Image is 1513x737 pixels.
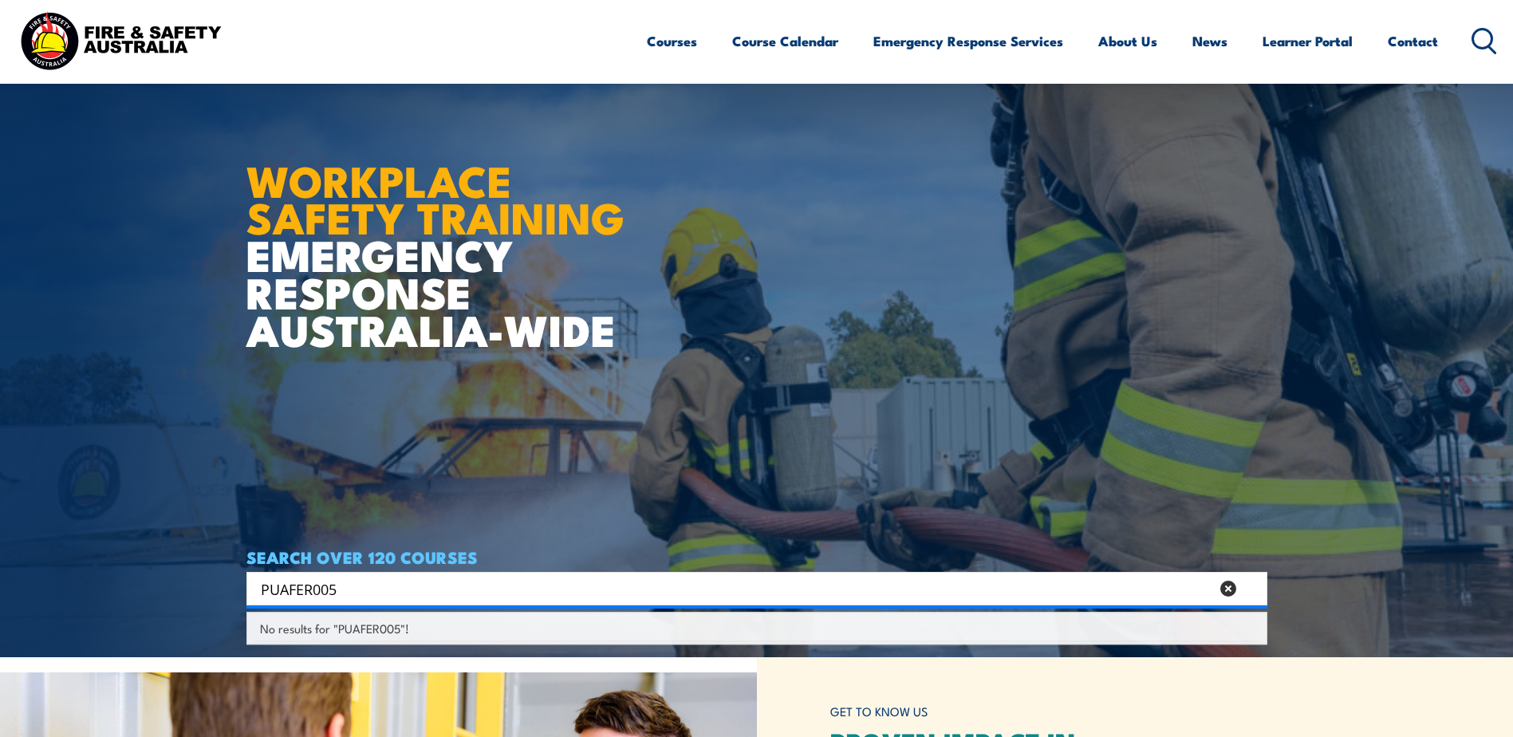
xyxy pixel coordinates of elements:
[246,121,636,348] h1: EMERGENCY RESPONSE AUSTRALIA-WIDE
[260,624,409,639] span: No results for "PUAFER005"!
[261,577,1210,601] input: Search input
[732,20,838,62] a: Course Calendar
[264,577,1213,600] form: Search form
[1192,20,1227,62] a: News
[1263,20,1353,62] a: Learner Portal
[1239,577,1262,600] button: Search magnifier button
[873,20,1063,62] a: Emergency Response Services
[246,548,1267,566] h4: SEARCH OVER 120 COURSES
[647,20,697,62] a: Courses
[1098,20,1157,62] a: About Us
[1388,20,1438,62] a: Contact
[830,697,1267,727] h6: GET TO KNOW US
[246,146,625,250] strong: WORKPLACE SAFETY TRAINING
